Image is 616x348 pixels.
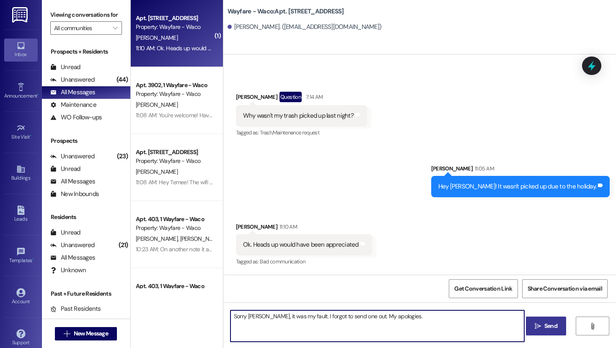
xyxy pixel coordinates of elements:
[136,148,213,157] div: Apt. [STREET_ADDRESS]
[4,39,38,61] a: Inbox
[236,255,372,268] div: Tagged as:
[50,266,86,275] div: Unknown
[4,162,38,185] a: Buildings
[4,245,38,267] a: Templates •
[277,222,297,231] div: 11:10 AM
[50,304,101,313] div: Past Residents
[454,284,512,293] span: Get Conversation Link
[32,256,34,262] span: •
[64,330,70,337] i: 
[42,47,130,56] div: Prospects + Residents
[136,44,265,52] div: 11:10 AM: Ok. Heads up would have been appreciated
[74,329,108,338] span: New Message
[136,215,213,224] div: Apt. 403, 1 Wayfare - Waco
[50,63,80,72] div: Unread
[50,177,95,186] div: All Messages
[50,241,95,250] div: Unanswered
[136,90,213,98] div: Property: Wayfare - Waco
[544,322,557,330] span: Send
[113,25,117,31] i: 
[50,190,99,198] div: New Inbounds
[50,113,102,122] div: WO Follow-ups
[50,317,107,326] div: Future Residents
[431,164,610,176] div: [PERSON_NAME]
[236,222,372,234] div: [PERSON_NAME]
[12,7,29,23] img: ResiDesk Logo
[50,152,95,161] div: Unanswered
[115,150,130,163] div: (23)
[526,317,567,335] button: Send
[136,157,213,165] div: Property: Wayfare - Waco
[280,92,302,102] div: Question
[136,168,178,175] span: [PERSON_NAME]
[473,164,494,173] div: 11:05 AM
[136,81,213,90] div: Apt. 3902, 1 Wayfare - Waco
[37,92,39,98] span: •
[136,101,178,108] span: [PERSON_NAME]
[136,235,180,242] span: [PERSON_NAME]
[4,203,38,226] a: Leads
[50,75,95,84] div: Unanswered
[236,126,367,139] div: Tagged as:
[136,14,213,23] div: Apt. [STREET_ADDRESS]
[136,23,213,31] div: Property: Wayfare - Waco
[136,282,213,291] div: Apt. 403, 1 Wayfare - Waco
[50,101,96,109] div: Maintenance
[136,34,178,41] span: [PERSON_NAME]
[50,228,80,237] div: Unread
[260,129,272,136] span: Trash ,
[438,182,597,191] div: Hey [PERSON_NAME]! It wasn't picked up due to the holiday.
[243,240,359,249] div: Ok. Heads up would have been appreciated
[304,93,323,101] div: 7:14 AM
[449,279,518,298] button: Get Conversation Link
[228,23,382,31] div: [PERSON_NAME]. ([EMAIL_ADDRESS][DOMAIN_NAME])
[4,121,38,144] a: Site Visit •
[136,178,520,186] div: 11:08 AM: Hey Temee! The wifi is going to be Wayfare Guest and the password is [SECURITY_DATA] (Y...
[136,224,213,232] div: Property: Wayfare - Waco
[236,92,367,105] div: [PERSON_NAME]
[55,327,117,340] button: New Message
[228,7,344,16] b: Wayfare - Waco: Apt. [STREET_ADDRESS]
[528,284,602,293] span: Share Conversation via email
[260,258,305,265] span: Bad communication
[243,111,354,120] div: Why wasn't my trash picked up last night?
[50,88,95,97] div: All Messages
[42,289,130,298] div: Past + Future Residents
[30,133,31,139] span: •
[589,323,595,330] i: 
[136,111,243,119] div: 11:08 AM: You're welcome! Have a great day!
[50,165,80,173] div: Unread
[42,213,130,222] div: Residents
[50,8,122,21] label: Viewing conversations for
[54,21,109,35] input: All communities
[4,286,38,308] a: Account
[42,137,130,145] div: Prospects
[114,73,130,86] div: (44)
[535,323,541,330] i: 
[116,239,130,252] div: (21)
[522,279,608,298] button: Share Conversation via email
[230,310,524,342] textarea: Sorry [PERSON_NAME], it was my fault. I forgot to send one out. My apologies.
[50,253,95,262] div: All Messages
[273,129,320,136] span: Maintenance request
[136,245,358,253] div: 10:23 AM: On another note it appears there is writing on the wall by our apt it looks like chalk.
[180,235,222,242] span: [PERSON_NAME]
